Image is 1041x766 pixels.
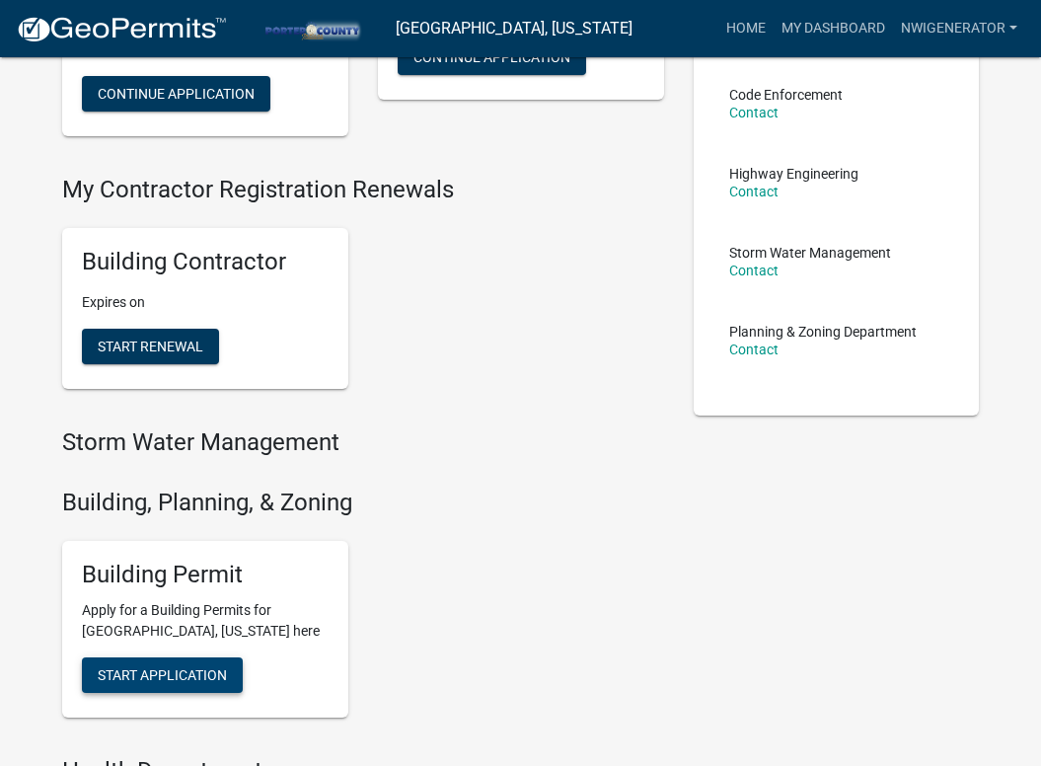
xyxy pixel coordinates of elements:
span: Start Renewal [98,339,203,354]
button: Start Renewal [82,329,219,364]
p: Expires on [82,292,329,313]
a: Contact [729,105,779,120]
h4: My Contractor Registration Renewals [62,176,664,204]
h4: Building, Planning, & Zoning [62,489,664,517]
h5: Building Contractor [82,248,329,276]
p: Highway Engineering [729,167,858,181]
button: Continue Application [82,76,270,112]
img: Porter County, Indiana [243,15,380,41]
span: Start Application [98,667,227,683]
h4: Storm Water Management [62,428,664,457]
a: My Dashboard [774,10,893,47]
p: Code Enforcement [729,88,843,102]
a: [GEOGRAPHIC_DATA], [US_STATE] [396,12,632,45]
a: nwigenerator [893,10,1025,47]
p: Storm Water Management [729,246,891,260]
p: Apply for a Building Permits for [GEOGRAPHIC_DATA], [US_STATE] here [82,600,329,642]
a: Contact [729,184,779,199]
wm-registration-list-section: My Contractor Registration Renewals [62,176,664,405]
p: Planning & Zoning Department [729,325,917,339]
h5: Building Permit [82,561,329,589]
a: Home [718,10,774,47]
a: Contact [729,263,779,278]
button: Start Application [82,657,243,693]
a: Contact [729,342,779,357]
button: Continue Application [398,39,586,75]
